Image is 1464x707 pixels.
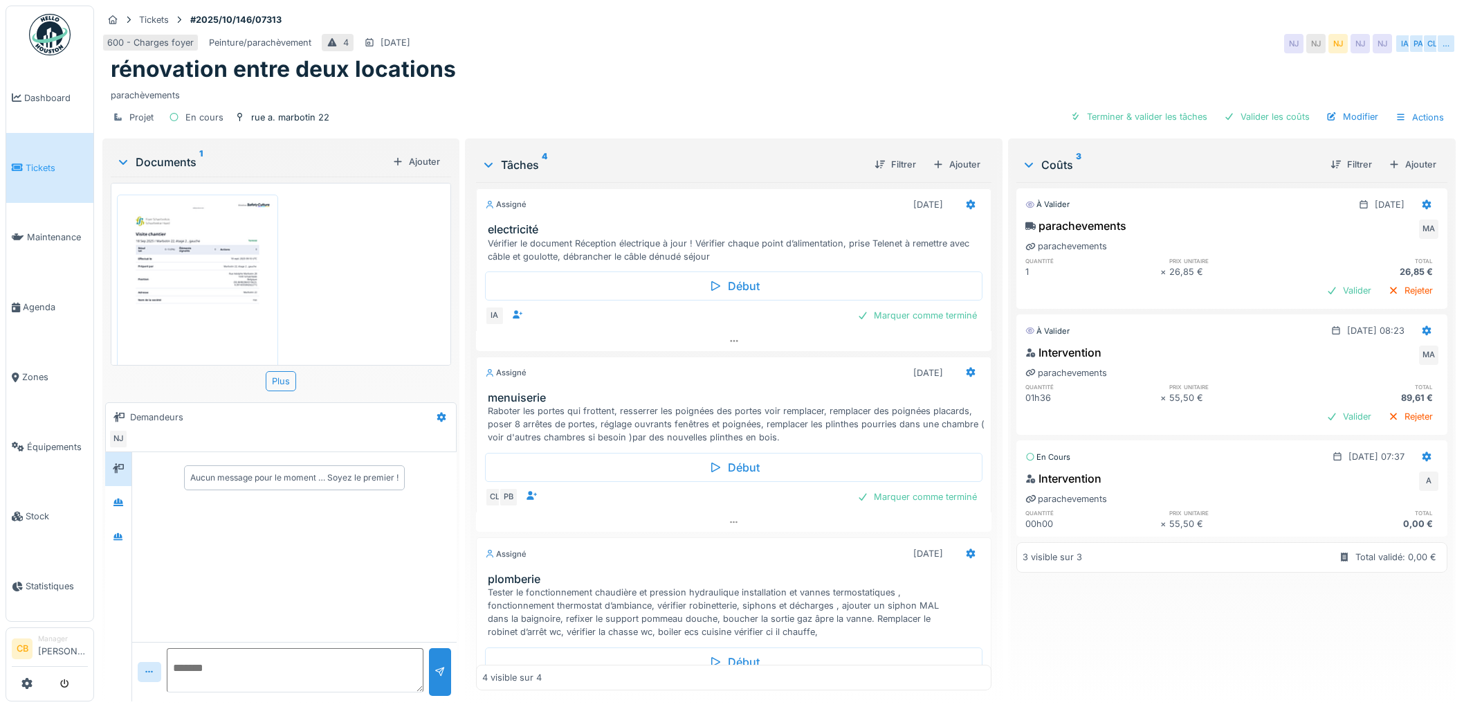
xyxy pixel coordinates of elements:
h1: rénovation entre deux locations [111,56,456,82]
div: 600 - Charges foyer [107,36,194,49]
div: 89,61 € [1303,391,1438,404]
div: Assigné [485,367,527,379]
a: Agenda [6,272,93,342]
div: Marquer comme terminé [852,487,982,506]
div: Total validé: 0,00 € [1355,551,1436,564]
div: 55,50 € [1169,517,1304,530]
a: Statistiques [6,551,93,621]
div: Coûts [1022,156,1319,173]
span: Tickets [26,161,88,174]
h6: total [1303,508,1438,517]
div: [DATE] [913,547,943,560]
a: Stock [6,482,93,552]
div: Peinture/parachèvement [209,36,311,49]
span: Agenda [23,301,88,314]
div: parachevements [1025,366,1107,379]
h6: prix unitaire [1169,256,1304,265]
h6: total [1303,256,1438,265]
div: 00h00 [1025,517,1160,530]
div: CL [1422,34,1442,53]
div: MA [1419,346,1438,365]
li: CB [12,638,33,659]
div: parachevements [1025,240,1107,253]
a: Tickets [6,133,93,203]
div: 26,85 € [1303,265,1438,278]
div: Manager [38,634,88,644]
sup: 4 [542,156,547,173]
h6: quantité [1025,508,1160,517]
div: En cours [185,111,223,124]
div: [DATE] 07:37 [1348,450,1404,463]
a: Dashboard [6,63,93,133]
div: NJ [1306,34,1326,53]
div: [DATE] [381,36,410,49]
h6: prix unitaire [1169,508,1304,517]
div: PB [499,487,518,507]
div: Ajouter [927,155,986,174]
div: MA [1419,220,1438,239]
a: Zones [6,342,93,412]
sup: 1 [199,154,203,170]
div: Aucun message pour le moment … Soyez le premier ! [190,472,399,484]
h6: total [1303,382,1438,391]
div: Valider [1321,407,1377,426]
strong: #2025/10/146/07313 [185,13,287,26]
div: Début [485,453,983,482]
span: Équipements [27,440,88,454]
div: [DATE] [1375,198,1404,211]
div: rue a. marbotin 22 [251,111,329,124]
div: Ajouter [387,152,446,171]
h6: quantité [1025,256,1160,265]
div: Rejeter [1382,281,1438,300]
div: Raboter les portes qui frottent, resserrer les poignées des portes voir remplacer, remplacer des ... [488,404,986,445]
span: Maintenance [27,231,88,244]
li: [PERSON_NAME] [38,634,88,663]
div: NJ [1373,34,1392,53]
span: Statistiques [26,580,88,593]
div: NJ [1351,34,1370,53]
div: Tâches [482,156,864,173]
div: 01h36 [1025,391,1160,404]
div: 1 [1025,265,1160,278]
div: Début [485,647,983,677]
div: × [1160,517,1169,530]
div: Début [485,271,983,301]
div: Assigné [485,548,527,560]
img: Badge_color-CXgf-gQk.svg [29,14,71,55]
div: Plus [266,371,296,391]
span: Stock [26,510,88,523]
h3: electricité [488,223,986,236]
div: parachèvements [111,83,1447,102]
div: Vérifier le document Réception électrique à jour ! Vérifier chaque point d’alimentation, prise Te... [488,237,986,263]
div: À valider [1025,325,1070,337]
div: Valider les coûts [1218,107,1315,126]
div: Rejeter [1382,407,1438,426]
div: Documents [116,154,387,170]
div: NJ [1284,34,1303,53]
span: Dashboard [24,91,88,105]
div: Actions [1389,107,1450,127]
div: Intervention [1025,470,1101,487]
div: CL [485,487,504,507]
div: × [1160,265,1169,278]
div: 26,85 € [1169,265,1304,278]
div: 4 [343,36,349,49]
div: Valider [1321,281,1377,300]
a: CB Manager[PERSON_NAME] [12,634,88,667]
div: À valider [1025,199,1070,211]
span: Zones [22,370,88,384]
a: Maintenance [6,203,93,273]
img: h9hcnww4rj4b9za1hqgv1okecr7b [120,198,275,416]
div: Assigné [485,199,527,211]
div: [DATE] [913,198,943,211]
div: PA [1409,34,1428,53]
div: parachevements [1025,492,1107,505]
div: Demandeurs [130,411,183,424]
h6: quantité [1025,382,1160,391]
div: [DATE] [913,366,943,379]
div: [DATE] 08:23 [1347,324,1404,337]
div: Marquer comme terminé [852,306,982,325]
div: IA [1395,34,1414,53]
a: Équipements [6,412,93,482]
div: Filtrer [869,155,922,174]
